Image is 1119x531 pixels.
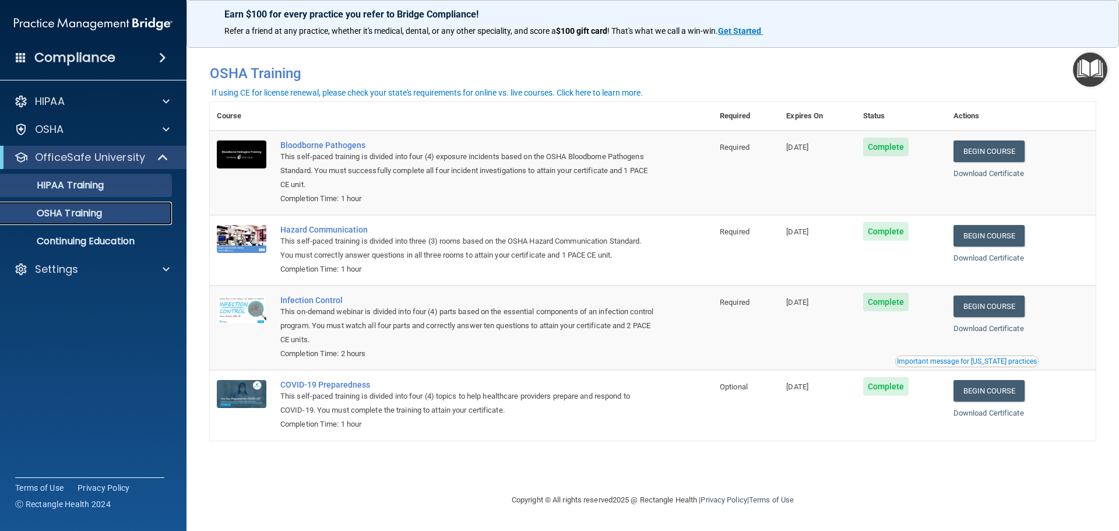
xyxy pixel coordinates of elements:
span: [DATE] [786,382,808,391]
span: Complete [863,138,909,156]
a: Privacy Policy [701,495,747,504]
span: Complete [863,377,909,396]
span: ! That's what we call a win-win. [607,26,718,36]
span: Complete [863,293,909,311]
div: Completion Time: 1 hour [280,262,654,276]
p: Earn $100 for every practice you refer to Bridge Compliance! [224,9,1081,20]
th: Course [210,102,273,131]
div: If using CE for license renewal, please check your state's requirements for online vs. live cours... [212,89,643,97]
a: Download Certificate [953,169,1024,178]
a: OSHA [14,122,170,136]
a: Begin Course [953,225,1025,247]
p: OfficeSafe University [35,150,145,164]
a: Privacy Policy [78,482,130,494]
span: Complete [863,222,909,241]
button: Open Resource Center [1073,52,1107,87]
p: Settings [35,262,78,276]
div: Important message for [US_STATE] practices [897,358,1037,365]
div: This on-demand webinar is divided into four (4) parts based on the essential components of an inf... [280,305,654,347]
div: Completion Time: 1 hour [280,192,654,206]
a: Download Certificate [953,324,1024,333]
div: This self-paced training is divided into three (3) rooms based on the OSHA Hazard Communication S... [280,234,654,262]
a: Download Certificate [953,409,1024,417]
span: Refer a friend at any practice, whether it's medical, dental, or any other speciality, and score a [224,26,556,36]
span: [DATE] [786,143,808,152]
a: Download Certificate [953,254,1024,262]
strong: Get Started [718,26,761,36]
a: Get Started [718,26,763,36]
div: This self-paced training is divided into four (4) exposure incidents based on the OSHA Bloodborne... [280,150,654,192]
p: Continuing Education [8,235,167,247]
a: Begin Course [953,296,1025,317]
th: Required [713,102,779,131]
img: PMB logo [14,12,173,36]
span: Required [720,227,749,236]
div: Copyright © All rights reserved 2025 @ Rectangle Health | | [440,481,865,519]
a: Begin Course [953,140,1025,162]
a: COVID-19 Preparedness [280,380,654,389]
p: OSHA Training [8,208,102,219]
a: OfficeSafe University [14,150,169,164]
p: HIPAA [35,94,65,108]
a: Terms of Use [15,482,64,494]
div: This self-paced training is divided into four (4) topics to help healthcare providers prepare and... [280,389,654,417]
span: Required [720,298,749,307]
button: Read this if you are a dental practitioner in the state of CA [895,356,1039,367]
a: Settings [14,262,170,276]
span: [DATE] [786,227,808,236]
span: Required [720,143,749,152]
span: [DATE] [786,298,808,307]
th: Expires On [779,102,856,131]
th: Actions [946,102,1096,131]
div: Completion Time: 2 hours [280,347,654,361]
strong: $100 gift card [556,26,607,36]
a: Hazard Communication [280,225,654,234]
p: OSHA [35,122,64,136]
div: Completion Time: 1 hour [280,417,654,431]
h4: Compliance [34,50,115,66]
p: HIPAA Training [8,180,104,191]
button: If using CE for license renewal, please check your state's requirements for online vs. live cours... [210,87,645,99]
th: Status [856,102,946,131]
a: Terms of Use [749,495,794,504]
h4: OSHA Training [210,65,1096,82]
a: HIPAA [14,94,170,108]
span: Optional [720,382,748,391]
span: Ⓒ Rectangle Health 2024 [15,498,111,510]
a: Bloodborne Pathogens [280,140,654,150]
a: Begin Course [953,380,1025,402]
a: Infection Control [280,296,654,305]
